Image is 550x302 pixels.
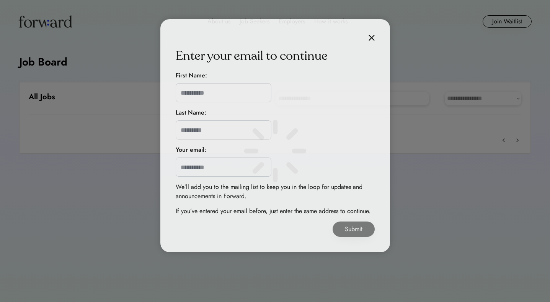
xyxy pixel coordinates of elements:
img: close.svg [369,34,375,41]
div: Enter your email to continue [176,47,328,65]
div: We’ll add you to the mailing list to keep you in the loop for updates and announcements in Forward. [176,182,375,201]
div: First Name: [176,71,207,80]
button: Submit [333,222,375,237]
div: Your email: [176,145,206,154]
div: Last Name: [176,108,206,117]
div: If you’ve entered your email before, just enter the same address to continue. [176,207,370,216]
